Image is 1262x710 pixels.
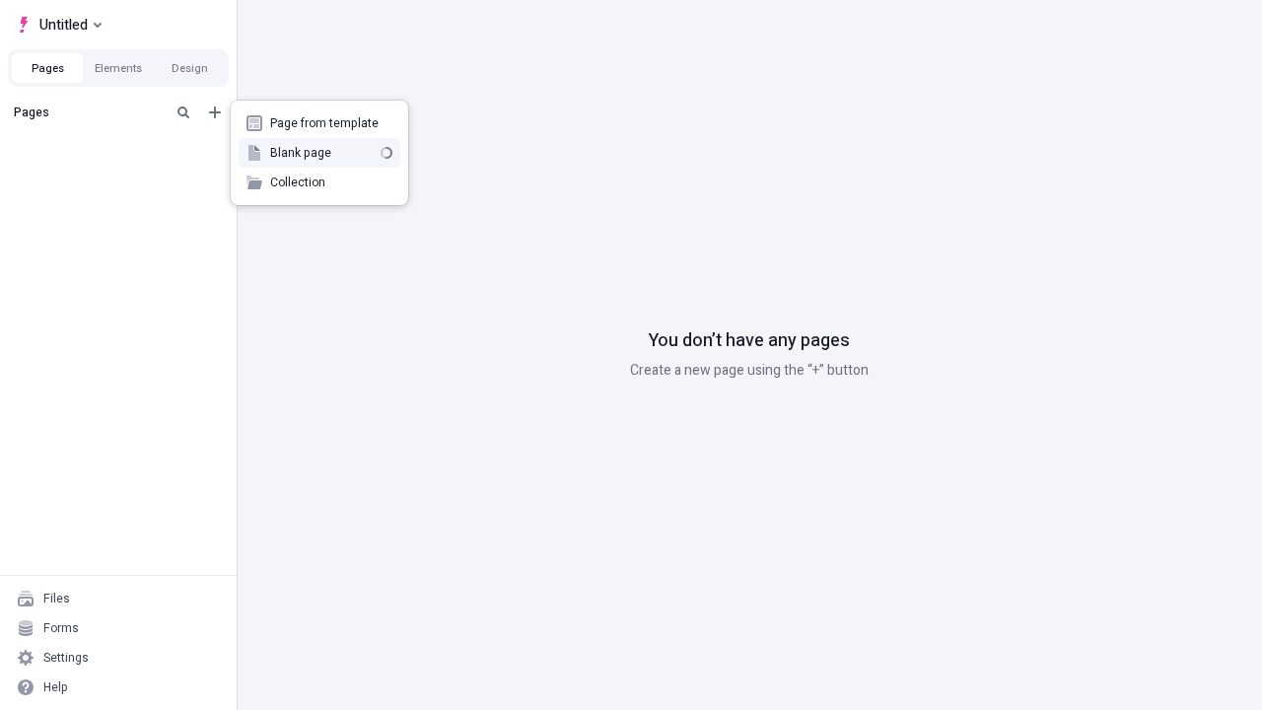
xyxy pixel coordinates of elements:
[43,591,70,606] div: Files
[154,53,225,83] button: Design
[83,53,154,83] button: Elements
[231,101,408,205] div: Add new
[43,679,68,695] div: Help
[630,360,869,382] p: Create a new page using the “+” button
[649,328,850,354] p: You don’t have any pages
[14,105,164,120] div: Pages
[12,53,83,83] button: Pages
[270,115,392,131] span: Page from template
[8,10,109,39] button: Select site
[270,175,392,190] span: Collection
[203,101,227,124] button: Add new
[43,620,79,636] div: Forms
[43,650,89,666] div: Settings
[270,145,373,161] span: Blank page
[39,13,88,36] span: Untitled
